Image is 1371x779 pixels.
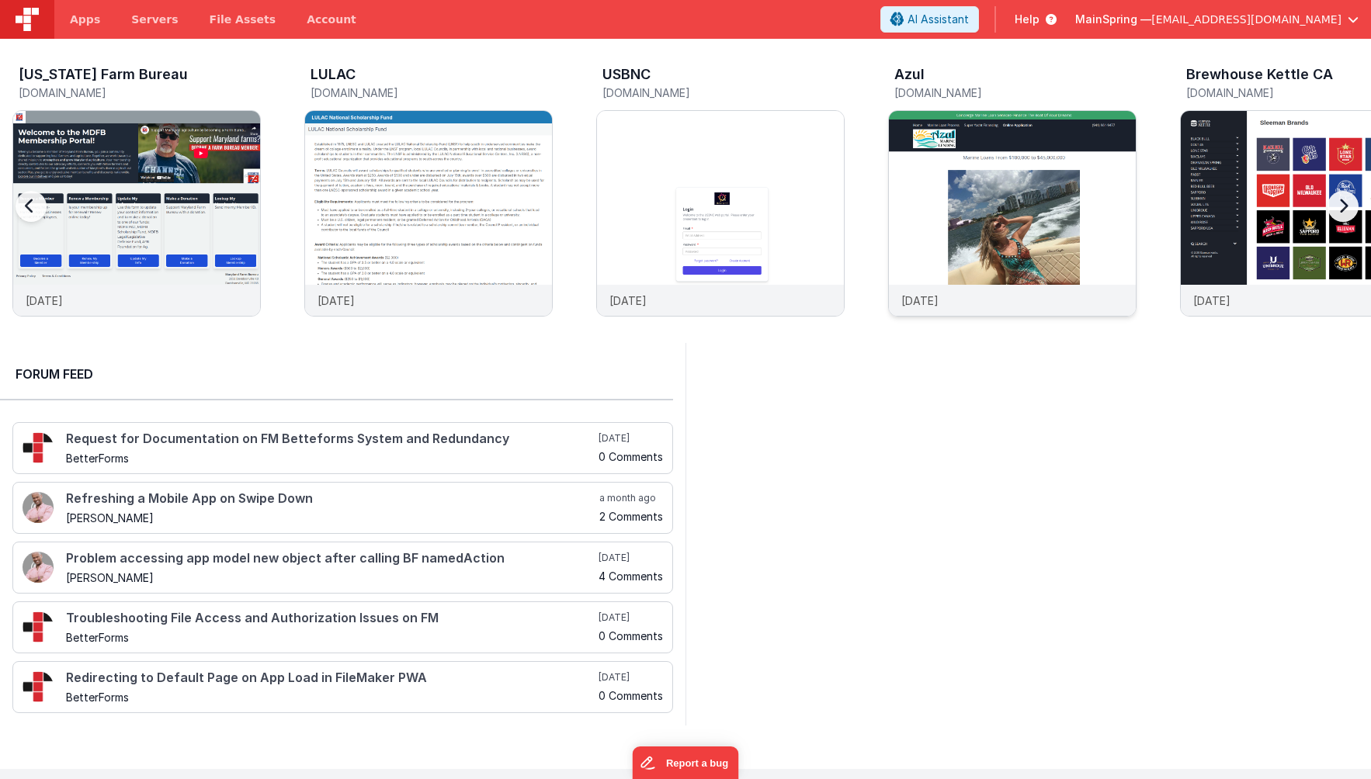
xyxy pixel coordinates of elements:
h3: LULAC [311,67,356,82]
button: MainSpring — [EMAIL_ADDRESS][DOMAIN_NAME] [1075,12,1359,27]
h5: 0 Comments [599,690,663,701]
h5: [DOMAIN_NAME] [311,87,553,99]
span: [EMAIL_ADDRESS][DOMAIN_NAME] [1151,12,1341,27]
h4: Refreshing a Mobile App on Swipe Down [66,492,596,506]
h5: [PERSON_NAME] [66,512,596,524]
h3: Brewhouse Kettle CA [1186,67,1333,82]
h4: Redirecting to Default Page on App Load in FileMaker PWA [66,671,595,685]
p: [DATE] [318,293,355,309]
iframe: Marker.io feedback button [633,746,739,779]
h5: BetterForms [66,632,595,643]
h5: [DATE] [599,671,663,684]
h5: [DOMAIN_NAME] [894,87,1137,99]
span: File Assets [210,12,276,27]
img: 295_2.png [23,671,54,702]
h5: [PERSON_NAME] [66,572,595,583]
h3: USBNC [602,67,651,82]
a: Problem accessing app model new object after calling BF namedAction [PERSON_NAME] [DATE] 4 Comments [12,542,673,594]
h5: a month ago [599,492,663,504]
p: [DATE] [901,293,939,309]
img: 295_2.png [23,432,54,463]
h5: 4 Comments [599,570,663,582]
h5: [DATE] [599,552,663,564]
h4: Request for Documentation on FM Betteforms System and Redundancy [66,432,595,446]
h5: BetterForms [66,691,595,703]
button: AI Assistant [880,6,979,33]
h5: [DOMAIN_NAME] [602,87,845,99]
p: [DATE] [1193,293,1230,309]
img: 411_2.png [23,552,54,583]
h5: [DATE] [599,432,663,445]
span: Help [1015,12,1040,27]
img: 411_2.png [23,492,54,523]
a: Redirecting to Default Page on App Load in FileMaker PWA BetterForms [DATE] 0 Comments [12,661,673,713]
a: Refreshing a Mobile App on Swipe Down [PERSON_NAME] a month ago 2 Comments [12,482,673,534]
h5: 0 Comments [599,630,663,642]
h3: [US_STATE] Farm Bureau [19,67,188,82]
p: [DATE] [609,293,647,309]
h4: Problem accessing app model new object after calling BF namedAction [66,552,595,566]
h5: 0 Comments [599,451,663,462]
img: 295_2.png [23,611,54,642]
h5: [DATE] [599,611,663,624]
h4: Troubleshooting File Access and Authorization Issues on FM [66,611,595,625]
span: MainSpring — [1075,12,1151,27]
a: Troubleshooting File Access and Authorization Issues on FM BetterForms [DATE] 0 Comments [12,601,673,653]
a: Request for Documentation on FM Betteforms System and Redundancy BetterForms [DATE] 0 Comments [12,422,673,474]
span: Servers [131,12,178,27]
h2: Forum Feed [16,365,658,383]
span: AI Assistant [908,12,969,27]
h5: [DOMAIN_NAME] [19,87,261,99]
span: Apps [70,12,100,27]
h5: 2 Comments [599,511,663,522]
h3: Azul [894,67,925,82]
h5: BetterForms [66,452,595,464]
